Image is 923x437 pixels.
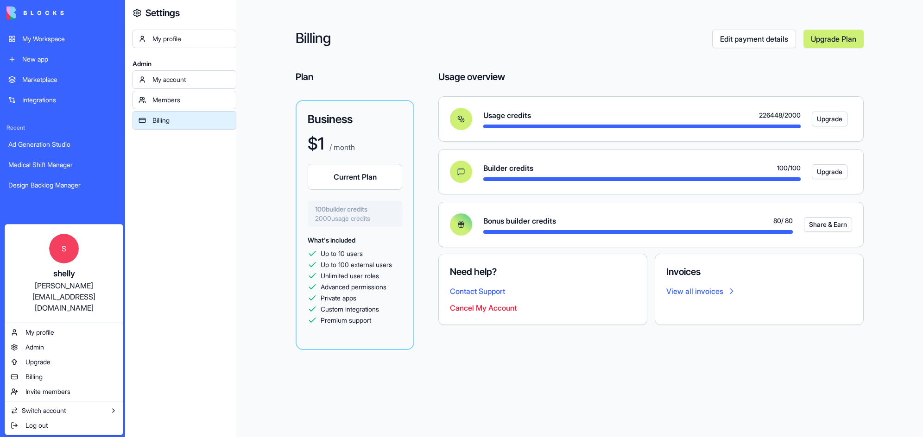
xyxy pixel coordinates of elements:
[25,357,51,367] span: Upgrade
[7,325,121,340] a: My profile
[25,421,48,430] span: Log out
[8,181,117,190] div: Design Backlog Manager
[7,226,121,321] a: Sshelly[PERSON_NAME][EMAIL_ADDRESS][DOMAIN_NAME]
[3,124,122,131] span: Recent
[49,234,79,263] span: S
[7,340,121,355] a: Admin
[22,406,66,415] span: Switch account
[25,328,54,337] span: My profile
[7,355,121,369] a: Upgrade
[14,280,114,313] div: [PERSON_NAME][EMAIL_ADDRESS][DOMAIN_NAME]
[7,369,121,384] a: Billing
[25,387,70,396] span: Invite members
[8,160,117,169] div: Medical Shift Manager
[25,372,43,381] span: Billing
[8,140,117,149] div: Ad Generation Studio
[14,267,114,280] div: shelly
[25,343,44,352] span: Admin
[7,384,121,399] a: Invite members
